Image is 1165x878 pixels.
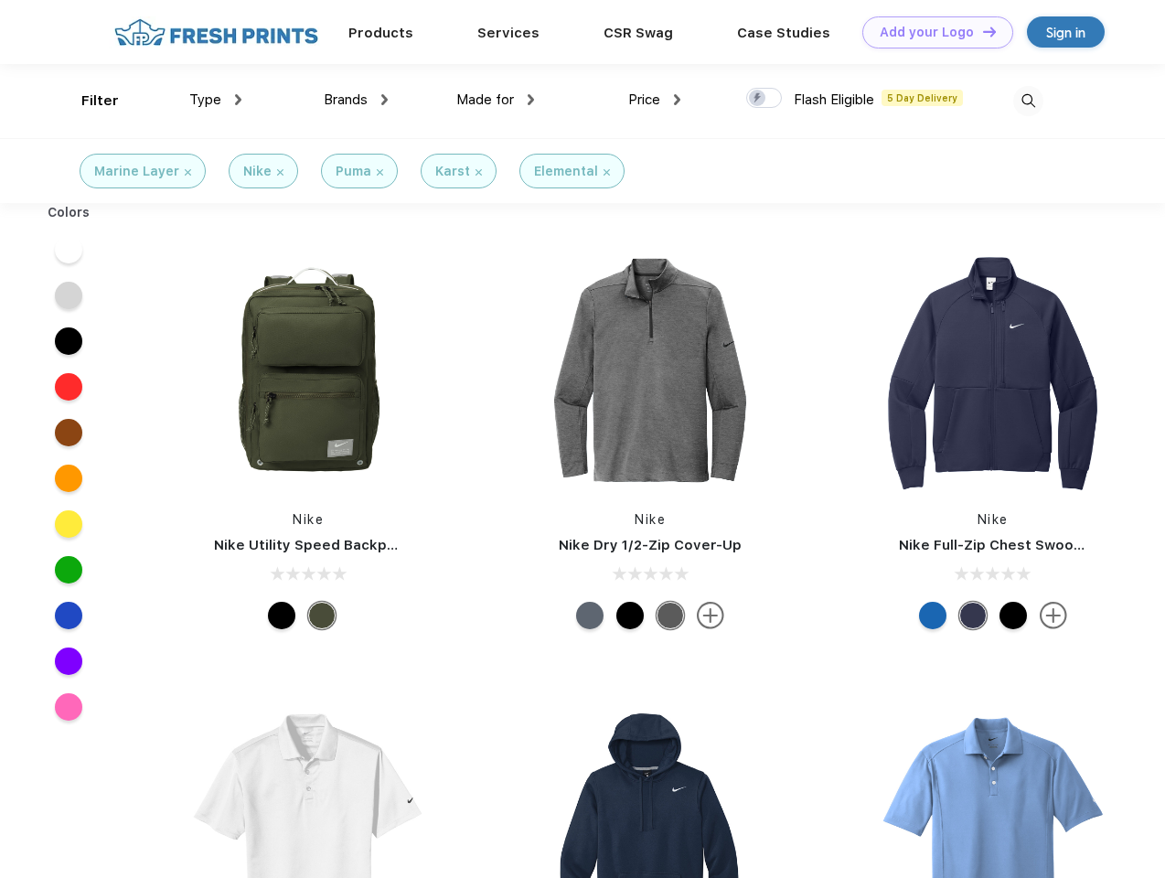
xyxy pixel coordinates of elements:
[336,162,371,181] div: Puma
[534,162,598,181] div: Elemental
[899,537,1142,553] a: Nike Full-Zip Chest Swoosh Jacket
[348,25,413,41] a: Products
[657,602,684,629] div: Black Heather
[94,162,179,181] div: Marine Layer
[604,169,610,176] img: filter_cancel.svg
[1027,16,1105,48] a: Sign in
[635,512,666,527] a: Nike
[308,602,336,629] div: Cargo Khaki
[529,249,772,492] img: func=resize&h=266
[243,162,272,181] div: Nike
[187,249,430,492] img: func=resize&h=266
[559,537,742,553] a: Nike Dry 1/2-Zip Cover-Up
[1013,86,1043,116] img: desktop_search.svg
[235,94,241,105] img: dropdown.png
[477,25,540,41] a: Services
[959,602,987,629] div: Midnight Navy
[871,249,1115,492] img: func=resize&h=266
[456,91,514,108] span: Made for
[628,91,660,108] span: Price
[81,91,119,112] div: Filter
[377,169,383,176] img: filter_cancel.svg
[214,537,411,553] a: Nike Utility Speed Backpack
[1040,602,1067,629] img: more.svg
[476,169,482,176] img: filter_cancel.svg
[616,602,644,629] div: Black
[604,25,673,41] a: CSR Swag
[528,94,534,105] img: dropdown.png
[1046,22,1085,43] div: Sign in
[109,16,324,48] img: fo%20logo%202.webp
[576,602,604,629] div: Navy Heather
[983,27,996,37] img: DT
[674,94,680,105] img: dropdown.png
[268,602,295,629] div: Black
[324,91,368,108] span: Brands
[381,94,388,105] img: dropdown.png
[697,602,724,629] img: more.svg
[978,512,1009,527] a: Nike
[189,91,221,108] span: Type
[919,602,946,629] div: Royal
[794,91,874,108] span: Flash Eligible
[293,512,324,527] a: Nike
[435,162,470,181] div: Karst
[880,25,974,40] div: Add your Logo
[999,602,1027,629] div: Black
[185,169,191,176] img: filter_cancel.svg
[882,90,963,106] span: 5 Day Delivery
[277,169,283,176] img: filter_cancel.svg
[34,203,104,222] div: Colors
